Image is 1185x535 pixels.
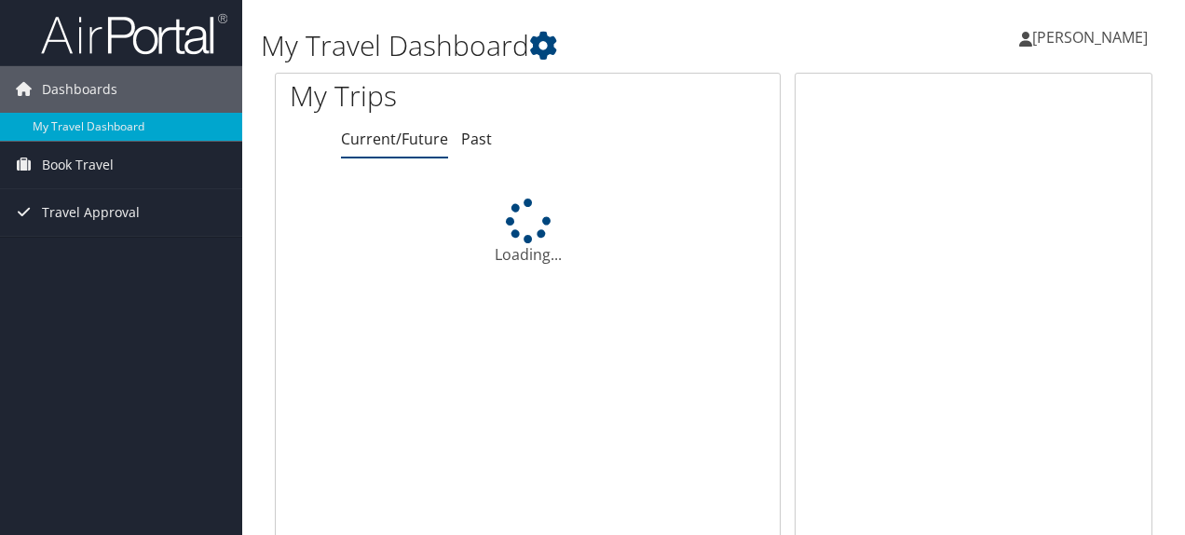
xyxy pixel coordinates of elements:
[1032,27,1148,48] span: [PERSON_NAME]
[261,26,865,65] h1: My Travel Dashboard
[276,199,780,266] div: Loading...
[1019,9,1166,65] a: [PERSON_NAME]
[461,129,492,149] a: Past
[41,12,227,56] img: airportal-logo.png
[42,142,114,188] span: Book Travel
[42,189,140,236] span: Travel Approval
[341,129,448,149] a: Current/Future
[42,66,117,113] span: Dashboards
[290,76,556,116] h1: My Trips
